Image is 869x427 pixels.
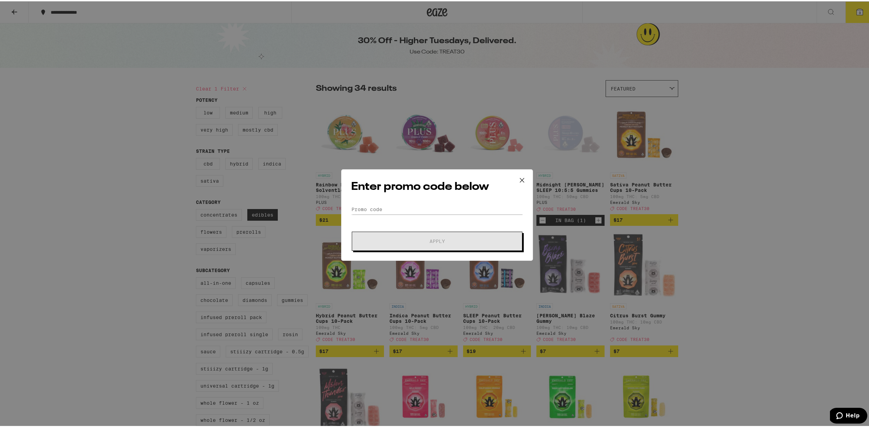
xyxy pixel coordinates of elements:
iframe: Opens a widget where you can find more information [830,406,867,424]
input: Promo code [351,203,523,213]
h2: Enter promo code below [351,178,523,193]
button: Apply [352,230,522,249]
span: Apply [430,237,445,242]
